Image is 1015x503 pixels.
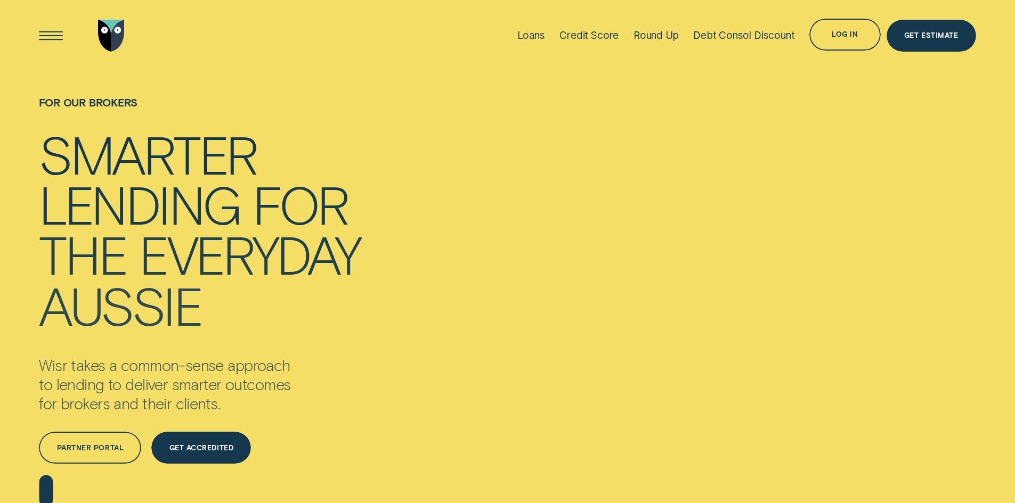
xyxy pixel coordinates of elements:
div: Loans [517,29,545,42]
a: Get Accredited [151,432,251,464]
div: Debt Consol Discount [693,29,794,42]
img: Wisr [98,20,125,52]
div: lending [39,179,240,228]
a: Partner Portal [39,432,141,464]
button: Log in [809,19,880,51]
button: Open Menu [35,20,67,52]
div: Credit Score [559,29,619,42]
div: Aussie [39,280,201,329]
h4: Smarter lending for the everyday Aussie [39,129,360,327]
div: Round Up [634,29,679,42]
a: Get Estimate [887,20,976,52]
div: for [253,179,348,228]
h1: For Our Brokers [39,96,360,129]
div: Smarter [39,129,257,178]
div: the [39,229,127,278]
div: everyday [139,229,360,278]
p: Wisr takes a common-sense approach to lending to deliver smarter outcomes for brokers and their c... [39,355,347,413]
